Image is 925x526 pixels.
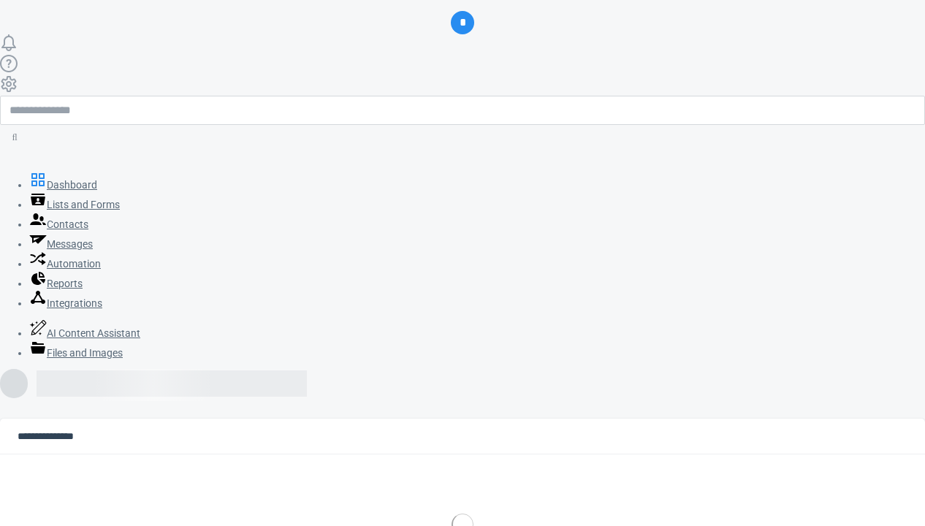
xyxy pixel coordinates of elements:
a: Files and Images [29,347,123,359]
span: Reports [47,278,83,289]
span: Lists and Forms [47,199,120,210]
span: Integrations [47,297,102,309]
span: Automation [47,258,101,270]
span: Messages [47,238,93,250]
span: Contacts [47,218,88,230]
a: Integrations [29,297,102,309]
a: Automation [29,258,101,270]
a: Lists and Forms [29,199,120,210]
a: Messages [29,238,93,250]
span: Files and Images [47,347,123,359]
a: Reports [29,278,83,289]
a: AI Content Assistant [29,327,140,339]
a: Dashboard [29,179,97,191]
a: Contacts [29,218,88,230]
span: AI Content Assistant [47,327,140,339]
span: Dashboard [47,179,97,191]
